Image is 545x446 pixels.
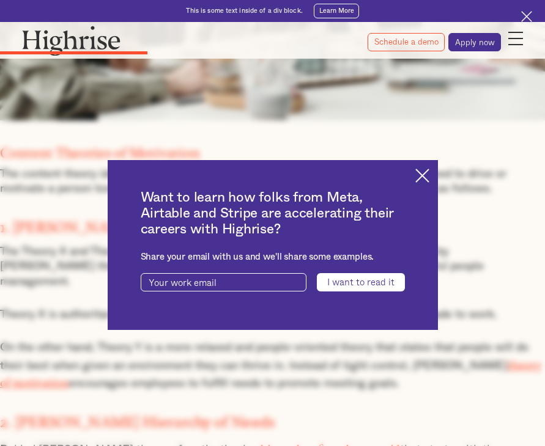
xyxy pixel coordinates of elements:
div: Share your email with us and we'll share some examples. [141,252,405,263]
a: Learn More [314,4,360,18]
form: current-ascender-blog-article-modal-form [141,273,405,291]
a: Apply now [448,33,501,51]
div: This is some text inside of a div block. [186,7,303,15]
img: Cross icon [415,169,429,183]
a: Schedule a demo [368,33,445,51]
h2: Want to learn how folks from Meta, Airtable and Stripe are accelerating their careers with Highrise? [141,189,405,237]
input: I want to read it [317,273,405,291]
input: Your work email [141,273,306,291]
img: Highrise logo [22,26,120,56]
img: Cross icon [521,11,532,22]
